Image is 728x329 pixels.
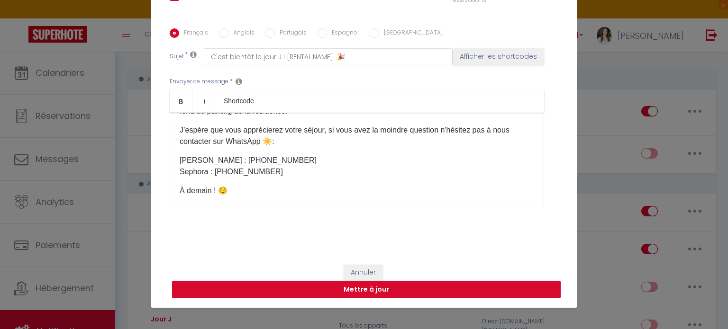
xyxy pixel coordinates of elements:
[180,155,534,178] p: [PERSON_NAME] : [PHONE_NUMBER]​ Sephora : [PHONE_NUMBER] ​
[344,265,383,281] button: Annuler
[170,89,193,112] a: Bold
[170,52,184,62] label: Sujet
[180,185,534,196] p: ​À​ demain ! ☺️
[172,281,561,299] button: Mettre à jour
[193,89,216,112] a: Italic
[275,28,307,39] label: Portugais
[170,77,228,86] label: Envoyer ce message
[236,78,242,85] i: Message
[327,28,359,39] label: Espagnol
[228,28,255,39] label: Anglais
[180,124,534,147] p: J’espère que vous apprécierez votre séjour, si vous avez la moindre question n'hésitez pas à nous...
[190,51,197,58] i: Subject
[379,28,443,39] label: [GEOGRAPHIC_DATA]
[216,89,262,112] a: Shortcode
[179,28,208,39] label: Français
[453,48,544,65] button: Afficher les shortcodes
